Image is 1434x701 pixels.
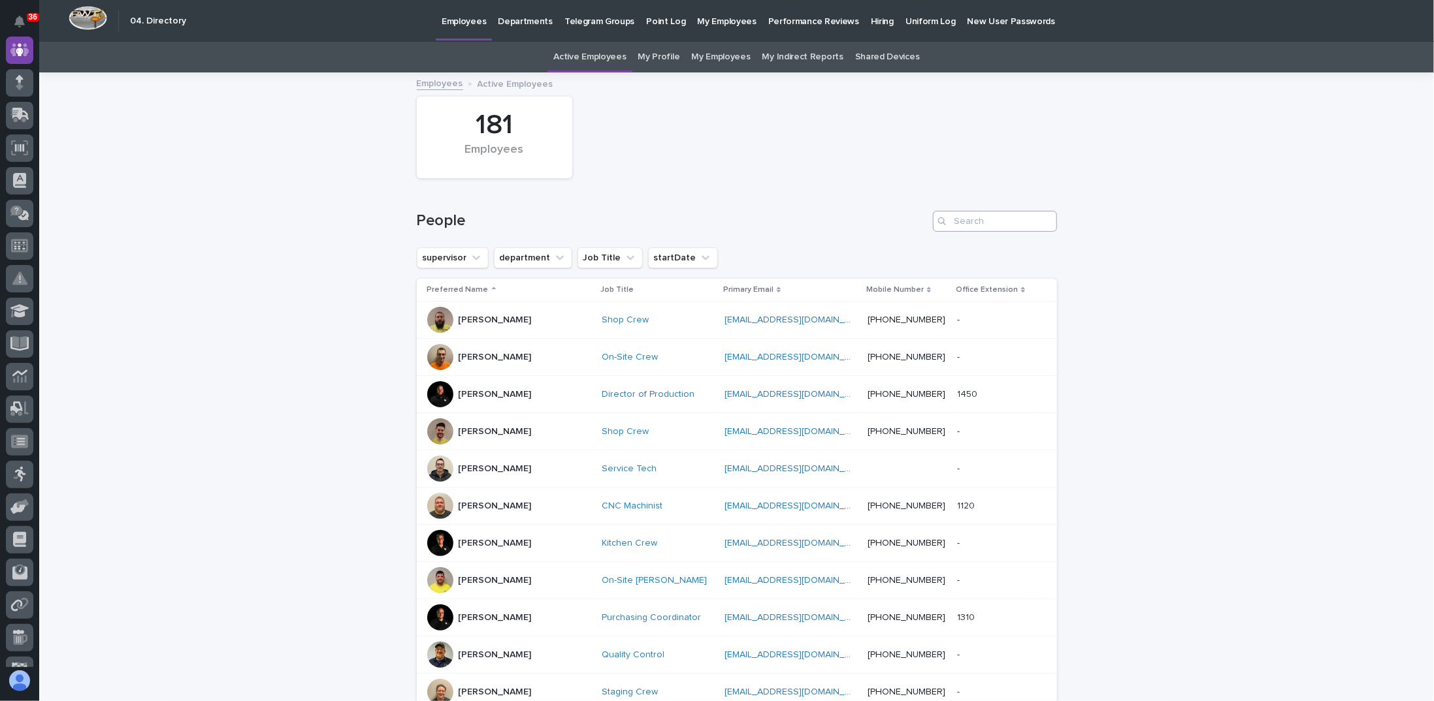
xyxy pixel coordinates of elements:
[417,525,1057,562] tr: [PERSON_NAME]Kitchen Crew [EMAIL_ADDRESS][DOMAIN_NAME] [PHONE_NUMBER]--
[417,636,1057,674] tr: [PERSON_NAME]Quality Control [EMAIL_ADDRESS][DOMAIN_NAME] [PHONE_NUMBER]--
[602,501,662,512] a: CNC Machinist
[868,315,945,324] a: [PHONE_NUMBER]
[417,376,1057,413] tr: [PERSON_NAME]Director of Production [EMAIL_ADDRESS][DOMAIN_NAME] [PHONE_NUMBER]14501450
[417,488,1057,525] tr: [PERSON_NAME]CNC Machinist [EMAIL_ADDRESS][DOMAIN_NAME] [PHONE_NUMBER]11201120
[868,576,945,585] a: [PHONE_NUMBER]
[417,302,1057,339] tr: [PERSON_NAME]Shop Crew [EMAIL_ADDRESS][DOMAIN_NAME] [PHONE_NUMBER]--
[602,687,658,698] a: Staging Crew
[459,501,532,512] p: [PERSON_NAME]
[69,6,107,30] img: Workspace Logo
[957,647,962,661] p: -
[725,576,872,585] a: [EMAIL_ADDRESS][DOMAIN_NAME]
[868,650,945,659] a: [PHONE_NUMBER]
[691,42,750,72] a: My Employees
[855,42,920,72] a: Shared Devices
[957,498,977,512] p: 1120
[957,312,962,326] p: -
[459,538,532,549] p: [PERSON_NAME]
[459,315,532,326] p: [PERSON_NAME]
[957,386,980,400] p: 1450
[6,8,33,35] button: Notifications
[957,684,962,698] p: -
[957,610,977,623] p: 1310
[868,613,945,622] a: [PHONE_NUMBER]
[602,575,707,586] a: On-Site [PERSON_NAME]
[602,315,649,326] a: Shop Crew
[478,76,553,90] p: Active Employees
[638,42,680,72] a: My Profile
[956,283,1018,297] p: Office Extension
[459,649,532,661] p: [PERSON_NAME]
[602,426,649,437] a: Shop Crew
[725,687,872,696] a: [EMAIL_ADDRESS][DOMAIN_NAME]
[602,538,657,549] a: Kitchen Crew
[602,463,657,475] a: Service Tech
[725,650,872,659] a: [EMAIL_ADDRESS][DOMAIN_NAME]
[868,538,945,548] a: [PHONE_NUMBER]
[16,16,33,37] div: Notifications36
[459,426,532,437] p: [PERSON_NAME]
[553,42,626,72] a: Active Employees
[957,572,962,586] p: -
[6,667,33,694] button: users-avatar
[459,612,532,623] p: [PERSON_NAME]
[417,339,1057,376] tr: [PERSON_NAME]On-Site Crew [EMAIL_ADDRESS][DOMAIN_NAME] [PHONE_NUMBER]--
[957,424,962,437] p: -
[578,247,643,268] button: Job Title
[868,687,945,696] a: [PHONE_NUMBER]
[725,613,872,622] a: [EMAIL_ADDRESS][DOMAIN_NAME]
[725,427,872,436] a: [EMAIL_ADDRESS][DOMAIN_NAME]
[417,247,489,268] button: supervisor
[494,247,572,268] button: department
[725,315,872,324] a: [EMAIL_ADDRESS][DOMAIN_NAME]
[725,501,872,510] a: [EMAIL_ADDRESS][DOMAIN_NAME]
[648,247,718,268] button: startDate
[868,501,945,510] a: [PHONE_NUMBER]
[600,283,634,297] p: Job Title
[417,413,1057,450] tr: [PERSON_NAME]Shop Crew [EMAIL_ADDRESS][DOMAIN_NAME] [PHONE_NUMBER]--
[762,42,843,72] a: My Indirect Reports
[957,461,962,475] p: -
[602,649,664,661] a: Quality Control
[459,463,532,475] p: [PERSON_NAME]
[602,389,694,400] a: Director of Production
[417,75,463,90] a: Employees
[459,575,532,586] p: [PERSON_NAME]
[130,16,186,27] h2: 04. Directory
[417,450,1057,488] tr: [PERSON_NAME]Service Tech [EMAIL_ADDRESS][DOMAIN_NAME] --
[29,12,37,22] p: 36
[427,283,489,297] p: Preferred Name
[725,352,872,362] a: [EMAIL_ADDRESS][DOMAIN_NAME]
[725,390,872,399] a: [EMAIL_ADDRESS][DOMAIN_NAME]
[602,352,658,363] a: On-Site Crew
[417,211,928,230] h1: People
[723,283,774,297] p: Primary Email
[459,389,532,400] p: [PERSON_NAME]
[439,143,550,170] div: Employees
[725,538,872,548] a: [EMAIL_ADDRESS][DOMAIN_NAME]
[868,427,945,436] a: [PHONE_NUMBER]
[957,349,962,363] p: -
[933,211,1057,232] input: Search
[957,535,962,549] p: -
[866,283,924,297] p: Mobile Number
[439,109,550,142] div: 181
[417,562,1057,599] tr: [PERSON_NAME]On-Site [PERSON_NAME] [EMAIL_ADDRESS][DOMAIN_NAME] [PHONE_NUMBER]--
[417,599,1057,636] tr: [PERSON_NAME]Purchasing Coordinator [EMAIL_ADDRESS][DOMAIN_NAME] [PHONE_NUMBER]13101310
[868,390,945,399] a: [PHONE_NUMBER]
[459,352,532,363] p: [PERSON_NAME]
[725,464,872,473] a: [EMAIL_ADDRESS][DOMAIN_NAME]
[868,352,945,362] a: [PHONE_NUMBER]
[602,612,701,623] a: Purchasing Coordinator
[459,687,532,698] p: [PERSON_NAME]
